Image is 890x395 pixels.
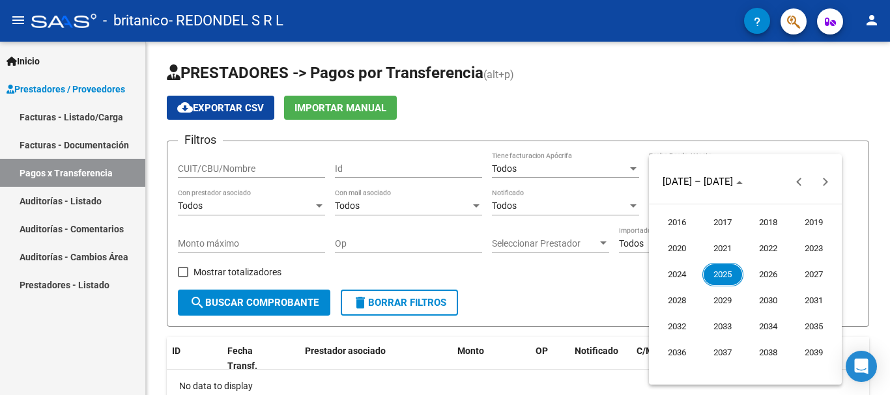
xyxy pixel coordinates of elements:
[657,289,698,312] span: 2028
[702,211,743,234] span: 2017
[700,340,745,366] button: 2037
[791,288,837,314] button: 2031
[748,263,789,286] span: 2026
[791,236,837,262] button: 2023
[654,314,700,340] button: 2032
[794,211,835,234] span: 2019
[846,351,877,382] div: Open Intercom Messenger
[786,169,812,195] button: Previous 24 years
[657,237,698,260] span: 2020
[654,340,700,366] button: 2036
[791,262,837,288] button: 2027
[702,289,743,312] span: 2029
[748,315,789,338] span: 2034
[794,289,835,312] span: 2031
[654,262,700,288] button: 2024
[700,288,745,314] button: 2029
[700,314,745,340] button: 2033
[702,263,743,286] span: 2025
[657,341,698,364] span: 2036
[791,210,837,236] button: 2019
[657,315,698,338] span: 2032
[745,314,791,340] button: 2034
[745,288,791,314] button: 2030
[654,288,700,314] button: 2028
[748,341,789,364] span: 2038
[654,236,700,262] button: 2020
[748,289,789,312] span: 2030
[791,314,837,340] button: 2035
[745,340,791,366] button: 2038
[812,169,839,195] button: Next 24 years
[657,211,698,234] span: 2016
[791,340,837,366] button: 2039
[702,315,743,338] span: 2033
[700,236,745,262] button: 2021
[654,210,700,236] button: 2016
[657,263,698,286] span: 2024
[748,211,789,234] span: 2018
[794,237,835,260] span: 2023
[702,237,743,260] span: 2021
[700,262,745,288] button: 2025
[657,170,748,193] button: Choose date
[702,341,743,364] span: 2037
[745,262,791,288] button: 2026
[794,263,835,286] span: 2027
[663,176,733,187] span: [DATE] – [DATE]
[748,237,789,260] span: 2022
[794,341,835,364] span: 2039
[700,210,745,236] button: 2017
[745,236,791,262] button: 2022
[794,315,835,338] span: 2035
[745,210,791,236] button: 2018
